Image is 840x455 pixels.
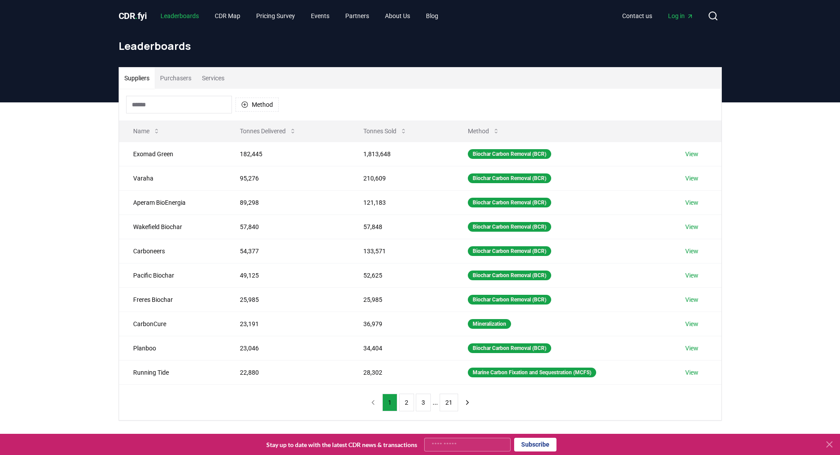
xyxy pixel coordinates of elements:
button: 21 [440,394,458,411]
a: View [685,174,698,183]
td: Pacific Biochar [119,263,226,287]
div: Biochar Carbon Removal (BCR) [468,149,551,159]
td: Aperam BioEnergia [119,190,226,214]
td: 36,979 [349,312,454,336]
td: 57,840 [226,214,349,239]
a: View [685,150,698,158]
a: Log in [661,8,701,24]
div: Biochar Carbon Removal (BCR) [468,222,551,232]
div: Biochar Carbon Removal (BCR) [468,173,551,183]
td: 57,848 [349,214,454,239]
button: Method [461,122,507,140]
div: Marine Carbon Fixation and Sequestration (MCFS) [468,368,596,377]
a: View [685,320,698,328]
td: 182,445 [226,142,349,166]
button: Tonnes Sold [356,122,414,140]
button: 3 [416,394,431,411]
span: . [135,11,138,21]
td: 95,276 [226,166,349,190]
nav: Main [615,8,701,24]
button: Purchasers [155,68,197,89]
td: 89,298 [226,190,349,214]
td: Wakefield Biochar [119,214,226,239]
td: 54,377 [226,239,349,263]
a: Pricing Survey [249,8,302,24]
td: CarbonCure [119,312,226,336]
a: Events [304,8,336,24]
li: ... [433,397,438,408]
button: Services [197,68,230,89]
div: Biochar Carbon Removal (BCR) [468,295,551,305]
td: Exomad Green [119,142,226,166]
button: Suppliers [119,68,155,89]
a: Leaderboards [153,8,206,24]
td: Carboneers [119,239,226,263]
button: Tonnes Delivered [233,122,303,140]
td: 210,609 [349,166,454,190]
div: Biochar Carbon Removal (BCR) [468,246,551,256]
a: View [685,368,698,377]
a: View [685,344,698,353]
td: 28,302 [349,360,454,384]
td: 121,183 [349,190,454,214]
a: Contact us [615,8,659,24]
a: Blog [419,8,445,24]
button: 1 [382,394,397,411]
span: Log in [668,11,694,20]
a: View [685,247,698,256]
button: next page [460,394,475,411]
td: 34,404 [349,336,454,360]
td: 52,625 [349,263,454,287]
button: 2 [399,394,414,411]
td: Freres Biochar [119,287,226,312]
h1: Leaderboards [119,39,722,53]
td: 49,125 [226,263,349,287]
button: Name [126,122,167,140]
td: 133,571 [349,239,454,263]
a: About Us [378,8,417,24]
div: Biochar Carbon Removal (BCR) [468,343,551,353]
div: Biochar Carbon Removal (BCR) [468,271,551,280]
td: 25,985 [226,287,349,312]
div: Mineralization [468,319,511,329]
a: View [685,271,698,280]
nav: Main [153,8,445,24]
a: CDR Map [208,8,247,24]
td: 23,191 [226,312,349,336]
a: View [685,222,698,231]
button: Method [235,98,279,112]
a: View [685,198,698,207]
td: 23,046 [226,336,349,360]
a: Partners [338,8,376,24]
div: Biochar Carbon Removal (BCR) [468,198,551,207]
td: Running Tide [119,360,226,384]
span: CDR fyi [119,11,147,21]
a: View [685,295,698,304]
td: 25,985 [349,287,454,312]
td: 22,880 [226,360,349,384]
td: 1,813,648 [349,142,454,166]
td: Varaha [119,166,226,190]
a: CDR.fyi [119,10,147,22]
td: Planboo [119,336,226,360]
